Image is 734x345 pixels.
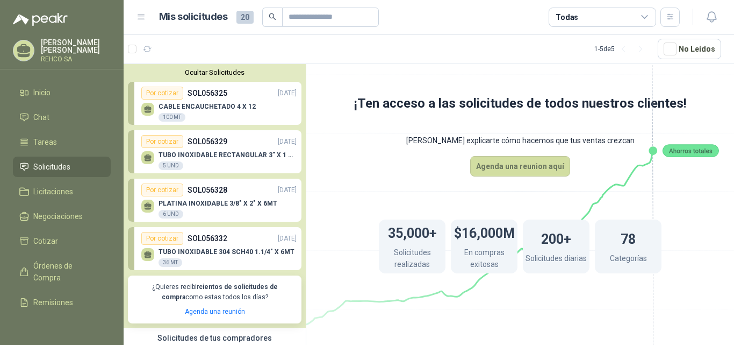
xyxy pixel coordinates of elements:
div: Ocultar SolicitudesPor cotizarSOL056325[DATE] CABLE ENCAUCHETADO 4 X 12100 MTPor cotizarSOL056329... [124,64,306,328]
p: PLATINA INOXIDABLE 3/8" X 2" X 6MT [159,200,277,207]
div: Por cotizar [141,135,183,148]
p: [DATE] [278,185,297,195]
span: Licitaciones [33,186,73,198]
div: 1 - 5 de 5 [594,40,649,58]
a: Cotizar [13,231,111,251]
p: Categorías [610,252,647,267]
div: Por cotizar [141,184,183,196]
p: REHCO SA [41,56,111,62]
a: Por cotizarSOL056328[DATE] PLATINA INOXIDABLE 3/8" X 2" X 6MT6 UND [128,179,301,222]
div: Todas [556,11,578,23]
p: SOL056325 [188,87,227,99]
span: Órdenes de Compra [33,260,100,284]
p: [DATE] [278,137,297,147]
a: Configuración [13,317,111,337]
h1: $16,000M [454,220,515,244]
span: Inicio [33,87,51,98]
p: [DATE] [278,88,297,98]
p: SOL056328 [188,184,227,196]
p: CABLE ENCAUCHETADO 4 X 12 [159,103,256,110]
span: Remisiones [33,297,73,308]
span: search [269,13,276,20]
a: Por cotizarSOL056332[DATE] TUBO INOXIDABLE 304 SCH40 1.1/4" X 6MT36 MT [128,227,301,270]
a: Inicio [13,82,111,103]
h1: 35,000+ [388,220,437,244]
span: Tareas [33,136,57,148]
div: Por cotizar [141,87,183,100]
div: 6 UND [159,210,183,219]
a: Por cotizarSOL056325[DATE] CABLE ENCAUCHETADO 4 X 12100 MT [128,82,301,125]
button: Ocultar Solicitudes [128,68,301,76]
div: Por cotizar [141,232,183,245]
p: Solicitudes realizadas [379,247,445,273]
a: Licitaciones [13,181,111,202]
a: Solicitudes [13,157,111,177]
a: Negociaciones [13,206,111,227]
p: TUBO INOXIDABLE RECTANGULAR 3” X 1 ½” X 1/8 X 6 MTS [159,151,297,159]
span: Solicitudes [33,161,70,173]
h1: 78 [621,226,636,250]
a: Agenda una reunión [185,308,245,315]
span: Chat [33,111,49,123]
button: No Leídos [658,39,721,59]
button: Agenda una reunion aquí [470,156,570,177]
p: SOL056332 [188,233,227,244]
p: Solicitudes diarias [526,252,587,267]
a: Órdenes de Compra [13,256,111,288]
a: Chat [13,107,111,128]
a: Por cotizarSOL056329[DATE] TUBO INOXIDABLE RECTANGULAR 3” X 1 ½” X 1/8 X 6 MTS5 UND [128,130,301,173]
span: Cotizar [33,235,58,247]
p: SOL056329 [188,136,227,147]
div: 100 MT [159,113,185,122]
p: [DATE] [278,234,297,244]
p: TUBO INOXIDABLE 304 SCH40 1.1/4" X 6MT [159,248,294,256]
h1: Mis solicitudes [159,9,228,25]
p: ¿Quieres recibir como estas todos los días? [134,282,295,302]
b: cientos de solicitudes de compra [162,283,278,301]
a: Remisiones [13,292,111,313]
span: 20 [236,11,254,24]
h1: 200+ [541,226,571,250]
p: [PERSON_NAME] [PERSON_NAME] [41,39,111,54]
a: Tareas [13,132,111,152]
span: Negociaciones [33,210,83,222]
p: En compras exitosas [451,247,517,273]
div: 36 MT [159,258,182,267]
img: Logo peakr [13,13,68,26]
div: 5 UND [159,161,183,170]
